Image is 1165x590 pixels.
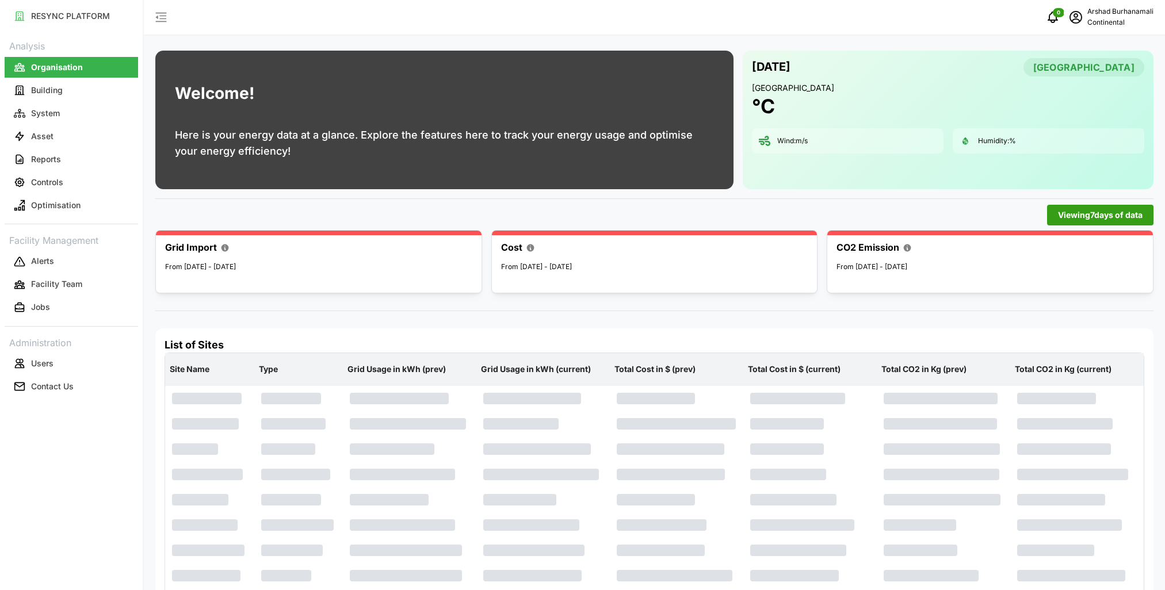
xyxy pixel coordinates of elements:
[836,262,1144,273] p: From [DATE] - [DATE]
[167,354,252,384] p: Site Name
[31,255,54,267] p: Alerts
[5,375,138,398] a: Contact Us
[5,353,138,374] button: Users
[31,177,63,188] p: Controls
[31,278,82,290] p: Facility Team
[31,131,54,142] p: Asset
[31,85,63,96] p: Building
[345,354,474,384] p: Grid Usage in kWh (prev)
[479,354,608,384] p: Grid Usage in kWh (current)
[31,108,60,119] p: System
[5,126,138,147] button: Asset
[31,301,50,313] p: Jobs
[5,352,138,375] a: Users
[31,200,81,211] p: Optimisation
[5,148,138,171] a: Reports
[5,103,138,124] button: System
[879,354,1008,384] p: Total CO2 in Kg (prev)
[1064,6,1087,29] button: schedule
[752,94,775,119] h1: °C
[1013,354,1141,384] p: Total CO2 in Kg (current)
[165,240,217,255] p: Grid Import
[5,334,138,350] p: Administration
[5,274,138,295] button: Facility Team
[165,262,472,273] p: From [DATE] - [DATE]
[5,297,138,318] button: Jobs
[5,56,138,79] a: Organisation
[257,354,341,384] p: Type
[5,251,138,272] button: Alerts
[752,58,790,76] p: [DATE]
[1087,6,1153,17] p: Arshad Burhanamali
[31,62,83,73] p: Organisation
[31,10,110,22] p: RESYNC PLATFORM
[1087,17,1153,28] p: Continental
[5,125,138,148] a: Asset
[5,37,138,53] p: Analysis
[5,5,138,28] a: RESYNC PLATFORM
[752,82,1144,94] p: [GEOGRAPHIC_DATA]
[5,57,138,78] button: Organisation
[5,195,138,216] button: Optimisation
[31,358,54,369] p: Users
[175,127,714,159] p: Here is your energy data at a glance. Explore the features here to track your energy usage and op...
[777,136,808,146] p: Wind: m/s
[5,6,138,26] button: RESYNC PLATFORM
[1041,6,1064,29] button: notifications
[5,172,138,193] button: Controls
[5,194,138,217] a: Optimisation
[1058,205,1143,225] span: Viewing 7 days of data
[165,338,1144,353] h4: List of Sites
[501,262,808,273] p: From [DATE] - [DATE]
[1057,9,1060,17] span: 0
[1033,59,1135,76] span: [GEOGRAPHIC_DATA]
[5,250,138,273] a: Alerts
[5,231,138,248] p: Facility Management
[836,240,899,255] p: CO2 Emission
[5,171,138,194] a: Controls
[5,376,138,397] button: Contact Us
[5,273,138,296] a: Facility Team
[5,149,138,170] button: Reports
[612,354,741,384] p: Total Cost in $ (prev)
[5,80,138,101] button: Building
[1047,205,1153,225] button: Viewing7days of data
[31,381,74,392] p: Contact Us
[31,154,61,165] p: Reports
[5,102,138,125] a: System
[5,79,138,102] a: Building
[175,81,254,106] h1: Welcome!
[501,240,522,255] p: Cost
[5,296,138,319] a: Jobs
[746,354,874,384] p: Total Cost in $ (current)
[978,136,1016,146] p: Humidity: %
